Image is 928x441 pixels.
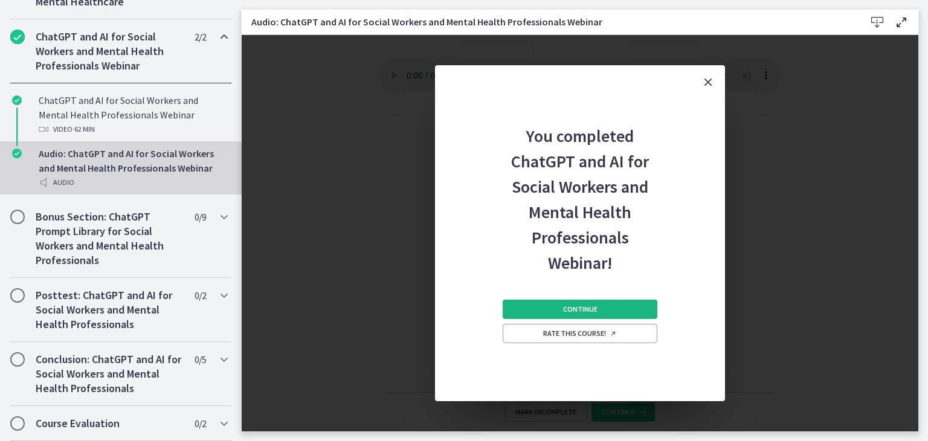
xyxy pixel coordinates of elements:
i: Completed [12,149,22,158]
h2: ChatGPT and AI for Social Workers and Mental Health Professionals Webinar [36,30,183,73]
span: Continue [563,304,598,314]
h2: Posttest: ChatGPT and AI for Social Workers and Mental Health Professionals [36,288,183,332]
h3: Audio: ChatGPT and AI for Social Workers and Mental Health Professionals Webinar [251,14,846,29]
span: 0 / 9 [195,210,206,224]
h2: Bonus Section: ChatGPT Prompt Library for Social Workers and Mental Health Professionals [36,210,183,268]
div: Video [39,122,227,137]
h2: Conclusion: ChatGPT and AI for Social Workers and Mental Health Professionals [36,352,183,396]
span: 2 / 2 [195,30,206,44]
h2: You completed ChatGPT and AI for Social Workers and Mental Health Professionals Webinar! [500,99,660,275]
span: · 62 min [72,122,95,137]
span: 0 / 5 [195,352,206,367]
div: ChatGPT and AI for Social Workers and Mental Health Professionals Webinar [39,93,227,137]
i: Opens in a new window [610,330,617,337]
span: Rate this course! [543,329,617,338]
span: 0 / 2 [195,288,206,303]
h2: Course Evaluation [36,416,183,431]
div: Audio [39,175,227,190]
button: Continue [503,300,657,319]
i: Completed [10,30,25,44]
span: 0 / 2 [195,416,206,431]
i: Completed [12,95,22,105]
div: Audio: ChatGPT and AI for Social Workers and Mental Health Professionals Webinar [39,146,227,190]
a: Rate this course! Opens in a new window [503,324,657,343]
button: Close [691,65,725,99]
